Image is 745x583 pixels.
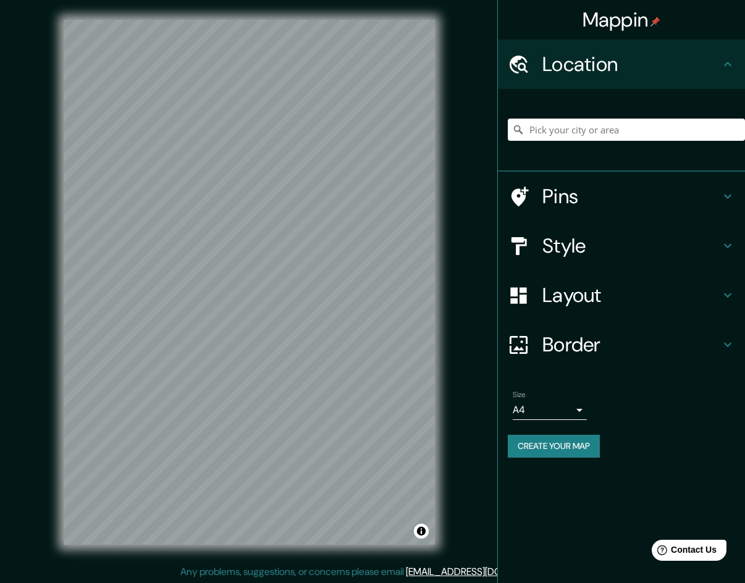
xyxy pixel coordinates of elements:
[542,233,720,258] h4: Style
[513,400,587,420] div: A4
[498,172,745,221] div: Pins
[542,283,720,308] h4: Layout
[513,390,526,400] label: Size
[498,271,745,320] div: Layout
[406,565,558,578] a: [EMAIL_ADDRESS][DOMAIN_NAME]
[180,564,560,579] p: Any problems, suggestions, or concerns please email .
[498,320,745,369] div: Border
[542,332,720,357] h4: Border
[583,7,661,32] h4: Mappin
[414,524,429,539] button: Toggle attribution
[508,435,600,458] button: Create your map
[508,119,745,141] input: Pick your city or area
[498,221,745,271] div: Style
[64,20,435,545] canvas: Map
[650,17,660,27] img: pin-icon.png
[635,535,731,569] iframe: Help widget launcher
[498,40,745,89] div: Location
[542,184,720,209] h4: Pins
[542,52,720,77] h4: Location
